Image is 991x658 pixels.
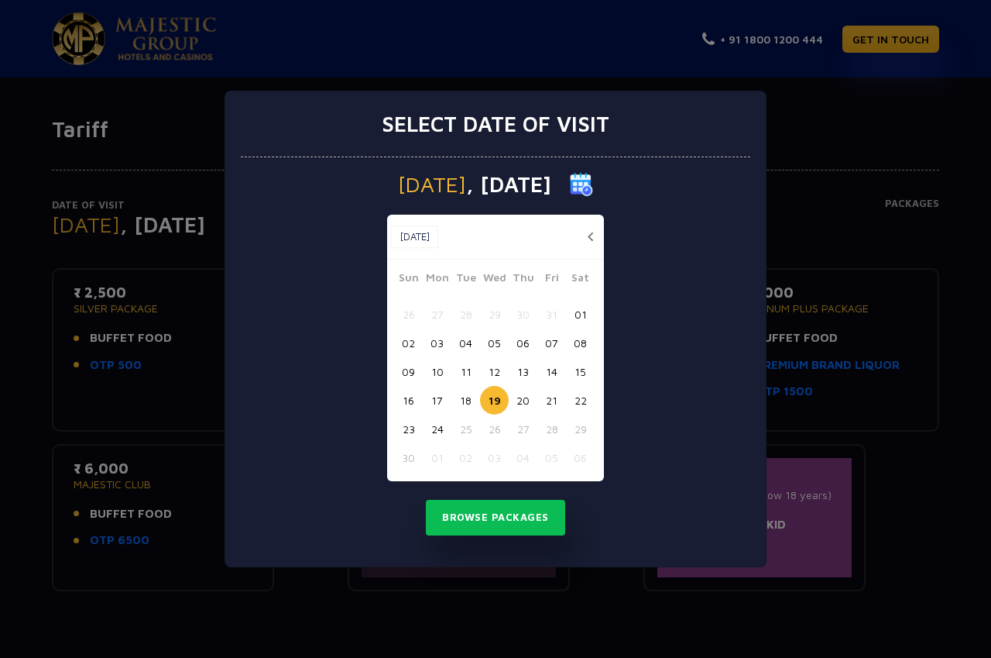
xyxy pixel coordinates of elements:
[480,415,509,443] button: 26
[480,269,509,291] span: Wed
[451,300,480,329] button: 28
[394,329,423,357] button: 02
[509,269,537,291] span: Thu
[480,386,509,415] button: 19
[509,443,537,472] button: 04
[423,329,451,357] button: 03
[394,300,423,329] button: 26
[451,415,480,443] button: 25
[394,357,423,386] button: 09
[423,443,451,472] button: 01
[509,415,537,443] button: 27
[480,300,509,329] button: 29
[566,357,595,386] button: 15
[394,386,423,415] button: 16
[382,111,609,137] h3: Select date of visit
[537,415,566,443] button: 28
[451,269,480,291] span: Tue
[423,386,451,415] button: 17
[537,386,566,415] button: 21
[509,386,537,415] button: 20
[566,269,595,291] span: Sat
[394,269,423,291] span: Sun
[537,269,566,291] span: Fri
[537,329,566,357] button: 07
[570,173,593,196] img: calender icon
[480,443,509,472] button: 03
[566,386,595,415] button: 22
[566,329,595,357] button: 08
[451,386,480,415] button: 18
[398,174,466,195] span: [DATE]
[451,357,480,386] button: 11
[423,415,451,443] button: 24
[451,443,480,472] button: 02
[480,357,509,386] button: 12
[537,357,566,386] button: 14
[566,415,595,443] button: 29
[423,357,451,386] button: 10
[509,357,537,386] button: 13
[394,443,423,472] button: 30
[451,329,480,357] button: 04
[466,174,551,195] span: , [DATE]
[426,500,565,536] button: Browse Packages
[537,300,566,329] button: 31
[391,226,438,249] button: [DATE]
[566,300,595,329] button: 01
[537,443,566,472] button: 05
[509,300,537,329] button: 30
[480,329,509,357] button: 05
[566,443,595,472] button: 06
[423,300,451,329] button: 27
[423,269,451,291] span: Mon
[509,329,537,357] button: 06
[394,415,423,443] button: 23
